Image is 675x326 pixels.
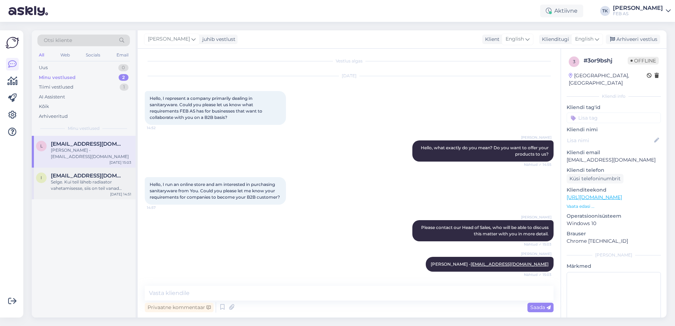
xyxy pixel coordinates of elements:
div: Privaatne kommentaar [145,303,214,312]
div: Kõik [39,103,49,110]
p: Vaata edasi ... [567,203,661,210]
div: juhib vestlust [199,36,235,43]
div: Tiimi vestlused [39,84,73,91]
a: [EMAIL_ADDRESS][DOMAIN_NAME] [471,261,549,267]
a: [URL][DOMAIN_NAME] [567,194,622,200]
span: lp160780@gmail.com [51,141,124,147]
div: Arhiveeri vestlus [606,35,660,44]
a: [PERSON_NAME]FEB AS [613,5,671,17]
div: 2 [119,74,129,81]
div: Uus [39,64,48,71]
div: # 3or9bshj [584,56,628,65]
div: [DATE] 15:03 [109,160,131,165]
span: l [40,143,43,149]
img: Askly Logo [6,36,19,49]
p: Klienditeekond [567,186,661,194]
div: [PERSON_NAME] [567,252,661,258]
div: Email [115,50,130,60]
span: [PERSON_NAME] [521,215,551,220]
div: [PERSON_NAME] - [EMAIL_ADDRESS][DOMAIN_NAME] [51,147,131,160]
p: Brauser [567,230,661,237]
span: [PERSON_NAME] [148,35,190,43]
span: Hello, I run an online store and am interested in purchasing sanitaryware from You. Could you ple... [150,182,280,200]
div: Klienditugi [539,36,569,43]
span: i [41,175,42,180]
div: [GEOGRAPHIC_DATA], [GEOGRAPHIC_DATA] [569,72,647,87]
p: Kliendi nimi [567,126,661,133]
div: Küsi telefoninumbrit [567,174,623,183]
span: Hello, what exactly do you mean? Do you want to offer your products to us? [421,145,550,157]
div: Arhiveeritud [39,113,68,120]
p: [EMAIL_ADDRESS][DOMAIN_NAME] [567,156,661,164]
div: Klient [482,36,500,43]
div: AI Assistent [39,93,65,101]
p: Märkmed [567,262,661,270]
div: Aktiivne [540,5,583,17]
p: Windows 10 [567,220,661,227]
span: Minu vestlused [68,125,100,132]
span: Otsi kliente [44,37,72,44]
div: Vestlus algas [145,58,554,64]
div: Kliendi info [567,93,661,99]
p: Kliendi telefon [567,167,661,174]
div: 0 [118,64,129,71]
div: 1 [120,84,129,91]
input: Lisa tag [567,113,661,123]
p: Kliendi email [567,149,661,156]
span: 14:52 [147,125,173,131]
span: 14:57 [147,205,173,210]
span: Offline [628,57,659,65]
input: Lisa nimi [567,137,653,144]
p: Operatsioonisüsteem [567,212,661,220]
div: [DATE] [145,73,554,79]
div: Socials [84,50,102,60]
span: [PERSON_NAME] [521,251,551,256]
span: 3 [573,59,575,64]
span: English [575,35,593,43]
span: English [506,35,524,43]
span: Saada [530,304,551,310]
div: Web [59,50,71,60]
div: [DATE] 14:51 [110,192,131,197]
span: Nähtud ✓ 15:03 [524,242,551,247]
span: Nähtud ✓ 14:55 [524,162,551,167]
span: info.anklav@gmail.com [51,173,124,179]
div: Minu vestlused [39,74,76,81]
div: All [37,50,46,60]
div: [PERSON_NAME] [613,5,663,11]
p: Kliendi tag'id [567,104,661,111]
span: Hello, I represent a company primarily dealing in sanitaryware. Could you please let us know what... [150,96,263,120]
span: [PERSON_NAME] [521,135,551,140]
p: Chrome [TECHNICAL_ID] [567,237,661,245]
span: Nähtud ✓ 15:03 [524,272,551,277]
span: Please contact our Head of Sales, who will be able to discuss this matter with you in more detail. [421,225,550,236]
div: FEB AS [613,11,663,17]
div: Selge. Kui teil läheb radiaator vahetamisesse, siis on teil vanad radiaatori mõõdud teada. Nende ... [51,179,131,192]
div: TK [600,6,610,16]
span: [PERSON_NAME] - [431,261,549,267]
